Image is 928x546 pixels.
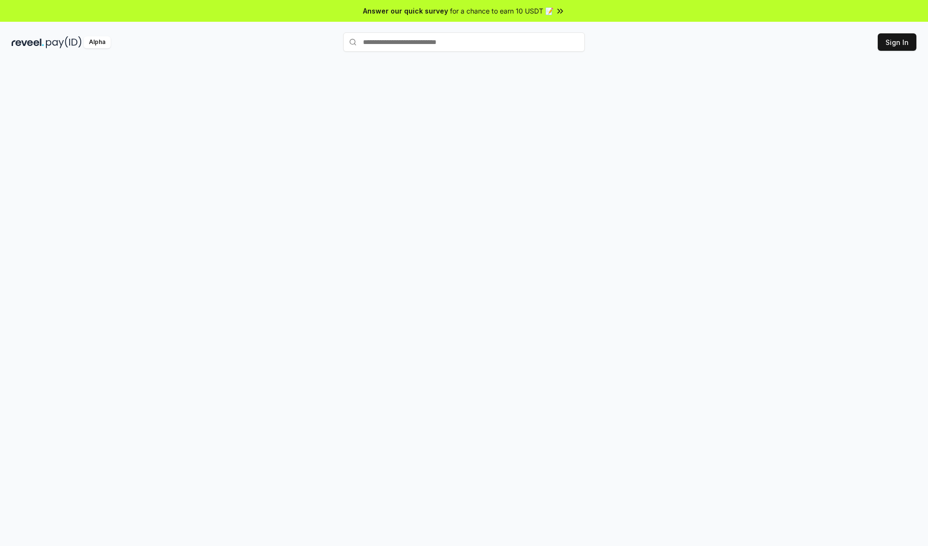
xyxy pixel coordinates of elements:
button: Sign In [878,33,916,51]
span: Answer our quick survey [363,6,448,16]
img: reveel_dark [12,36,44,48]
div: Alpha [84,36,111,48]
span: for a chance to earn 10 USDT 📝 [450,6,553,16]
img: pay_id [46,36,82,48]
